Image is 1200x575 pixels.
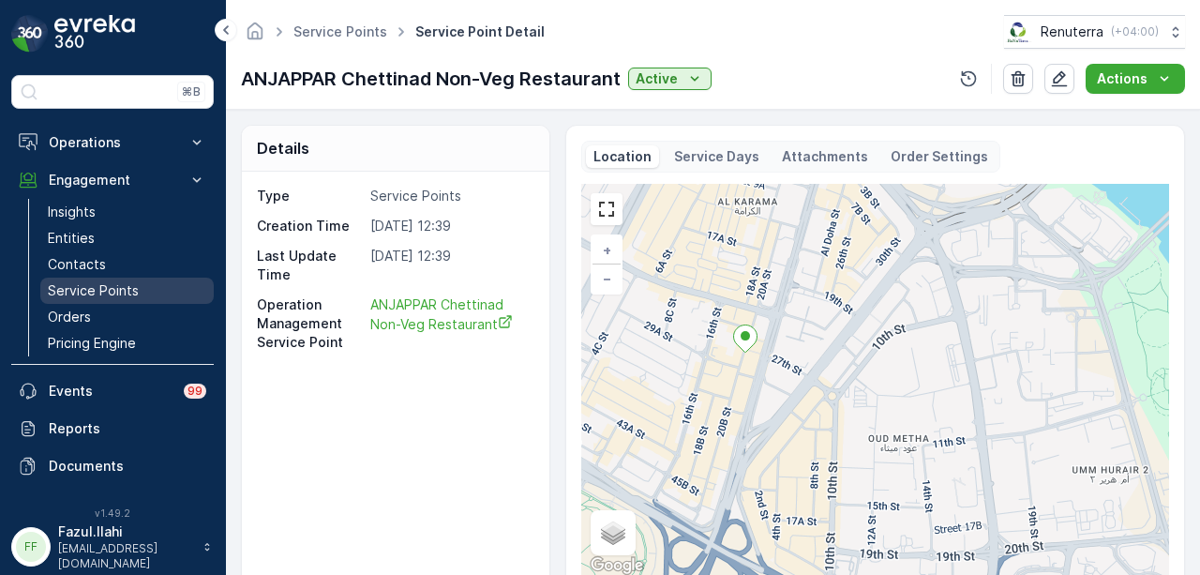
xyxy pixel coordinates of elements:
[40,330,214,356] a: Pricing Engine
[49,382,172,401] p: Events
[40,225,214,251] a: Entities
[1041,23,1103,41] p: Renuterra
[11,15,49,53] img: logo
[257,295,363,352] p: Operation Management Service Point
[293,23,387,39] a: Service Points
[40,304,214,330] a: Orders
[11,447,214,485] a: Documents
[1004,22,1033,42] img: Screenshot_2024-07-26_at_13.33.01.png
[49,457,206,476] p: Documents
[16,532,46,562] div: FF
[370,247,530,284] p: [DATE] 12:39
[11,410,214,447] a: Reports
[891,147,988,166] p: Order Settings
[592,512,634,553] a: Layers
[412,23,548,41] span: Service Point Detail
[257,247,363,284] p: Last Update Time
[58,541,193,571] p: [EMAIL_ADDRESS][DOMAIN_NAME]
[49,171,176,189] p: Engagement
[48,281,139,300] p: Service Points
[48,334,136,353] p: Pricing Engine
[592,265,621,293] a: Zoom Out
[592,195,621,223] a: View Fullscreen
[182,84,201,99] p: ⌘B
[48,229,95,248] p: Entities
[40,251,214,278] a: Contacts
[370,187,530,205] p: Service Points
[48,203,96,221] p: Insights
[257,217,363,235] p: Creation Time
[674,147,759,166] p: Service Days
[187,384,202,399] p: 99
[241,65,621,93] p: ANJAPPAR Chettinad Non-Veg Restaurant
[48,308,91,326] p: Orders
[245,28,265,44] a: Homepage
[1086,64,1185,94] button: Actions
[48,255,106,274] p: Contacts
[257,187,363,205] p: Type
[1097,69,1147,88] p: Actions
[40,199,214,225] a: Insights
[49,133,176,152] p: Operations
[11,161,214,199] button: Engagement
[58,522,193,541] p: Fazul.Ilahi
[603,270,612,286] span: −
[1111,24,1159,39] p: ( +04:00 )
[1004,15,1185,49] button: Renuterra(+04:00)
[592,236,621,265] a: Zoom In
[636,69,678,88] p: Active
[54,15,135,53] img: logo_dark-DEwI_e13.png
[603,242,611,258] span: +
[370,296,513,332] span: ANJAPPAR Chettinad Non-Veg Restaurant
[11,372,214,410] a: Events99
[40,278,214,304] a: Service Points
[593,147,652,166] p: Location
[782,147,868,166] p: Attachments
[11,522,214,571] button: FFFazul.Ilahi[EMAIL_ADDRESS][DOMAIN_NAME]
[257,137,309,159] p: Details
[11,507,214,519] span: v 1.49.2
[370,295,530,352] a: ANJAPPAR Chettinad Non-Veg Restaurant
[49,419,206,438] p: Reports
[628,68,712,90] button: Active
[11,124,214,161] button: Operations
[370,217,530,235] p: [DATE] 12:39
